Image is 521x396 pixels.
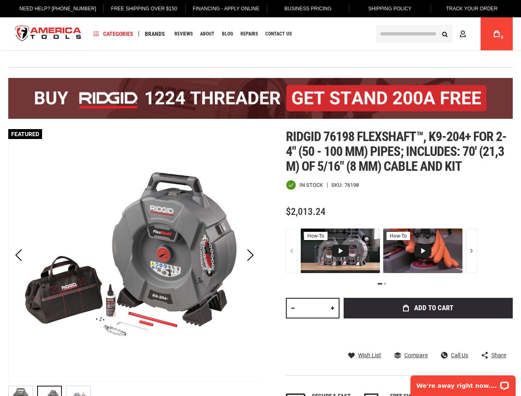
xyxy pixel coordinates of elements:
[489,17,504,50] a: 0
[174,31,193,36] span: Reviews
[8,78,513,119] img: BOGO: Buy the RIDGID® 1224 Threader (26092), get the 92467 200A Stand FREE!
[8,129,29,382] div: Previous
[171,28,196,40] a: Reviews
[286,129,507,174] span: Ridgid 76198 flexshaft™, k9-204+ for 2-4" (50 - 100 mm) pipes; includes: 70' (21,3 m) of 5/16" (8...
[8,19,88,49] a: store logo
[9,129,261,382] img: RIDGID 76198 FLEXSHAFT™, K9-204+ FOR 2-4" (50 - 100 MM) PIPES; INCLUDES: 70' (21,3 M) OF 5/16" (8...
[196,28,218,40] a: About
[441,351,468,359] a: Call Us
[344,182,359,188] div: 76198
[368,6,412,12] span: Shipping Policy
[437,26,453,42] button: Search
[404,352,428,358] span: Compare
[265,31,292,36] span: Contact Us
[94,31,133,37] span: Categories
[491,352,506,358] span: Share
[240,31,258,36] span: Repairs
[262,28,295,40] a: Contact Us
[501,35,503,40] span: 0
[451,352,468,358] span: Call Us
[240,129,261,382] div: Next
[222,31,233,36] span: Blog
[344,298,513,318] button: Add to Cart
[237,28,262,40] a: Repairs
[200,31,215,36] span: About
[8,19,88,49] img: America Tools
[331,182,344,188] strong: SKU
[299,182,323,188] span: In stock
[342,321,514,345] iframe: Secure express checkout frame
[348,351,381,359] a: Wish List
[141,28,169,40] a: Brands
[358,352,381,358] span: Wish List
[405,370,521,396] iframe: LiveChat chat widget
[286,180,323,190] div: Availability
[394,351,428,359] a: Compare
[286,206,325,217] span: $2,013.24
[90,28,137,40] a: Categories
[414,304,453,311] span: Add to Cart
[145,31,165,37] span: Brands
[218,28,237,40] a: Blog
